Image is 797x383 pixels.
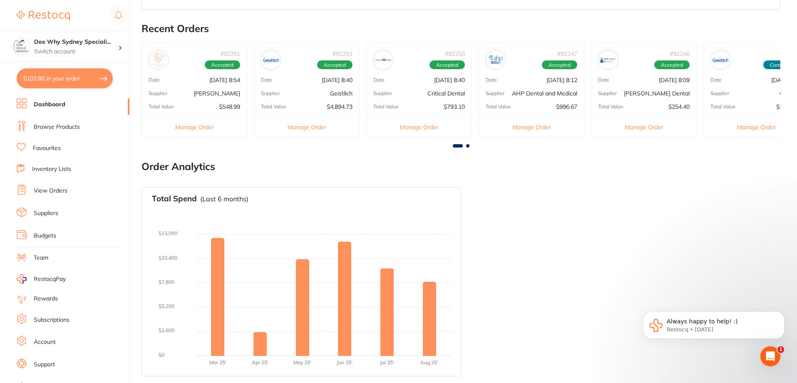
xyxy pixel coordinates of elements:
[263,52,279,68] img: Geistlich
[546,77,577,83] p: [DATE] 8:12
[34,209,58,218] a: Suppliers
[261,104,286,110] p: Total Value
[149,90,167,96] p: Supplier
[333,50,353,57] p: # 92251
[149,77,160,83] p: Date
[34,360,55,369] a: Support
[598,104,623,110] p: Total Value
[220,50,240,57] p: # 92261
[219,103,240,110] p: $548.99
[430,60,465,70] span: Accepted
[149,104,174,110] p: Total Value
[152,194,197,203] h3: Total Spend
[17,11,70,21] img: Restocq Logo
[375,52,391,68] img: Critical Dental
[427,90,465,97] p: Critical Dental
[261,90,280,96] p: Supplier
[317,60,353,70] span: Accepted
[760,346,780,366] iframe: Intercom live chat
[373,90,392,96] p: Supplier
[479,117,584,137] button: Manage Order
[600,52,616,68] img: Erskine Dental
[373,77,385,83] p: Date
[142,161,780,173] h2: Order Analytics
[486,104,511,110] p: Total Value
[512,90,577,97] p: AHP Dental and Medical
[327,103,353,110] p: $4,894.73
[445,50,465,57] p: # 92250
[33,144,61,153] a: Favourites
[17,274,27,284] img: RestocqPay
[34,232,56,240] a: Budgets
[34,123,80,131] a: Browse Products
[434,77,465,83] p: [DATE] 8:40
[631,294,797,360] iframe: Intercom notifications message
[34,254,48,262] a: Team
[205,60,240,70] span: Accepted
[17,68,113,88] button: $102.80 in your order
[254,117,359,137] button: Manage Order
[32,165,71,173] a: Inventory Lists
[367,117,472,137] button: Manage Order
[710,104,736,110] p: Total Value
[444,103,465,110] p: $793.10
[209,77,240,83] p: [DATE] 8:54
[624,90,690,97] p: [PERSON_NAME] Dental
[713,52,728,68] img: Geistlich
[142,23,780,35] h2: Recent Orders
[151,52,166,68] img: Adam Dental
[373,104,399,110] p: Total Value
[659,77,690,83] p: [DATE] 8:09
[486,77,497,83] p: Date
[488,52,504,68] img: AHP Dental and Medical
[17,274,66,284] a: RestocqPay
[330,90,353,97] p: Geistlich
[557,50,577,57] p: # 92247
[668,103,690,110] p: $254.40
[556,103,577,110] p: $996.67
[34,48,118,56] p: Switch account
[542,60,577,70] span: Accepted
[710,77,722,83] p: Date
[654,60,690,70] span: Accepted
[34,275,66,283] span: RestocqPay
[17,6,70,25] a: Restocq Logo
[142,117,247,137] button: Manage Order
[591,117,696,137] button: Manage Order
[34,38,118,46] h4: Dee Why Sydney Specialist Periodontics
[598,77,609,83] p: Date
[34,295,58,303] a: Rewards
[261,77,272,83] p: Date
[34,187,67,195] a: View Orders
[710,90,729,96] p: Supplier
[322,77,353,83] p: [DATE] 8:40
[194,90,240,97] p: [PERSON_NAME]
[486,90,504,96] p: Supplier
[670,50,690,57] p: # 92246
[34,338,56,346] a: Account
[598,90,617,96] p: Supplier
[34,100,65,109] a: Dashboard
[34,316,70,324] a: Subscriptions
[777,346,784,353] span: 1
[200,195,248,203] p: (Last 6 months)
[13,38,30,55] img: Dee Why Sydney Specialist Periodontics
